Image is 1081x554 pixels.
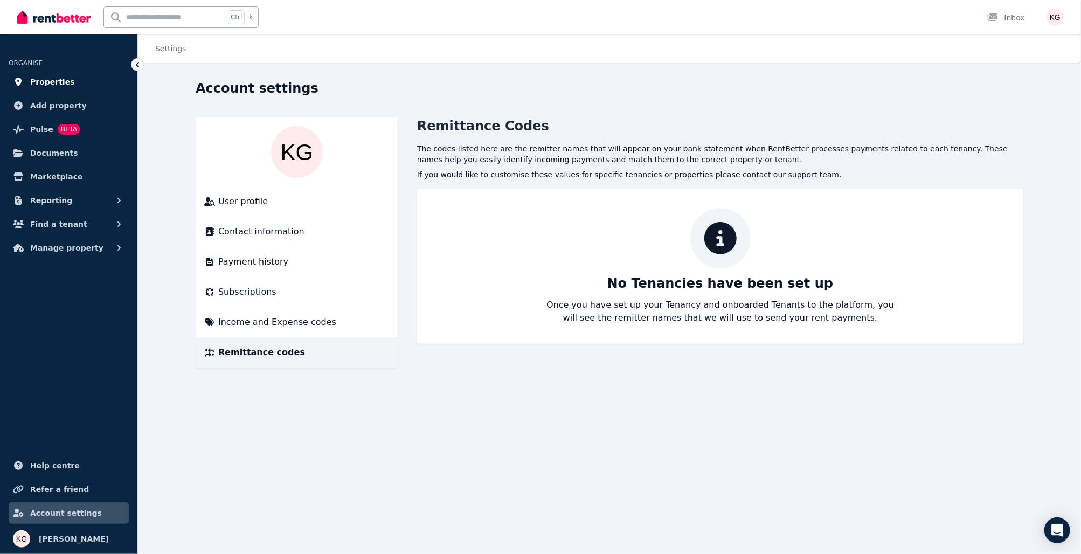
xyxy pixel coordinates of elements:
a: Help centre [9,455,129,476]
a: Refer a friend [9,479,129,500]
span: Reporting [30,194,72,207]
a: Documents [9,142,129,164]
p: The codes listed here are the remitter names that will appear on your bank statement when RentBet... [417,143,1023,165]
a: Income and Expense codes [204,316,389,329]
span: Ctrl [228,10,245,24]
span: Pulse [30,123,53,136]
span: Find a tenant [30,218,87,231]
button: Reporting [9,190,129,211]
span: User profile [218,195,268,208]
a: Account settings [9,502,129,524]
span: Account settings [30,507,102,520]
span: Payment history [218,255,288,268]
a: Settings [155,44,186,53]
span: Income and Expense codes [218,316,336,329]
img: RentBetter [17,9,91,25]
a: Subscriptions [204,286,389,299]
a: Properties [9,71,129,93]
div: Inbox [987,12,1025,23]
a: User profile [204,195,389,208]
a: Add property [9,95,129,116]
span: Remittance codes [218,346,305,359]
button: Manage property [9,237,129,259]
nav: Breadcrumb [138,34,199,63]
p: Once you have set up your Tenancy and onboarded Tenants to the platform, you will see the remitte... [539,299,902,324]
button: Find a tenant [9,213,129,235]
a: Marketplace [9,166,129,188]
span: Documents [30,147,78,160]
span: Subscriptions [218,286,276,299]
span: Help centre [30,459,80,472]
span: k [249,13,253,22]
h1: Remittance Codes [417,117,549,135]
a: Payment history [204,255,389,268]
p: If you would like to customise these values for specific tenancies or properties please contact o... [417,169,1023,180]
span: Add property [30,99,87,112]
div: Open Intercom Messenger [1044,517,1070,543]
span: Manage property [30,241,103,254]
span: Contact information [218,225,304,238]
a: PulseBETA [9,119,129,140]
img: Kai Ghalami [271,126,323,178]
h1: Account settings [196,80,318,97]
span: Properties [30,75,75,88]
img: Kai Ghalami [1047,9,1064,26]
a: Remittance codes [204,346,389,359]
a: Contact information [204,225,389,238]
p: No Tenancies have been set up [607,275,834,292]
span: Marketplace [30,170,82,183]
img: Kai Ghalami [13,530,30,548]
span: Refer a friend [30,483,89,496]
span: ORGANISE [9,59,43,67]
span: [PERSON_NAME] [39,532,109,545]
span: BETA [58,124,80,135]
